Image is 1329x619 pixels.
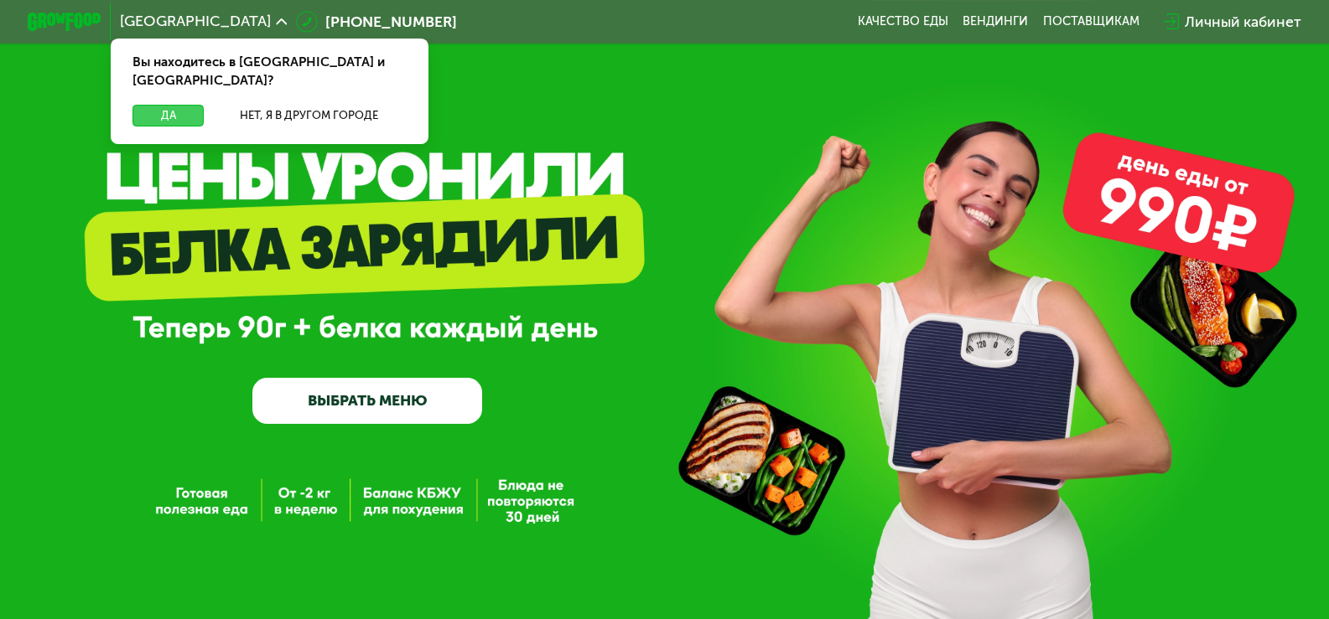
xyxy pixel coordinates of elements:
div: Личный кабинет [1185,11,1301,33]
a: Вендинги [963,14,1028,29]
button: Нет, я в другом городе [211,105,406,126]
div: Вы находитесь в [GEOGRAPHIC_DATA] и [GEOGRAPHIC_DATA]? [111,39,428,105]
a: [PHONE_NUMBER] [296,11,457,33]
a: Качество еды [858,14,948,29]
span: [GEOGRAPHIC_DATA] [120,14,271,29]
div: поставщикам [1043,14,1140,29]
a: ВЫБРАТЬ МЕНЮ [252,378,482,424]
button: Да [132,105,204,126]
